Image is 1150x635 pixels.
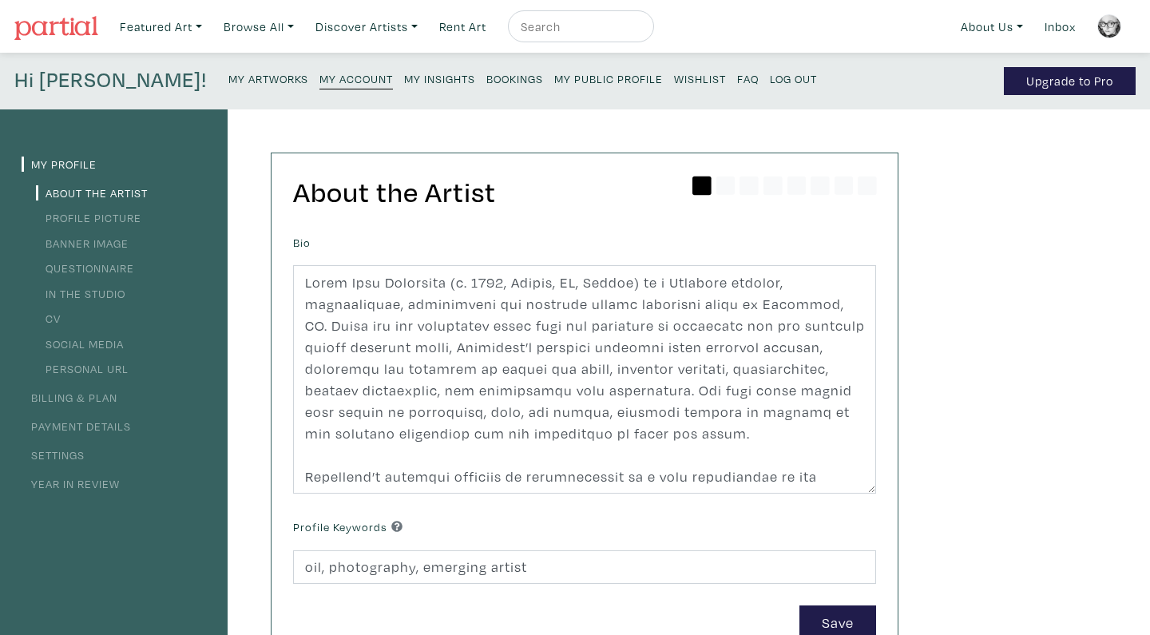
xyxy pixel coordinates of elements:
[228,71,308,86] small: My Artworks
[36,286,125,301] a: In the Studio
[1004,67,1136,95] a: Upgrade to Pro
[519,17,639,37] input: Search
[404,71,475,86] small: My Insights
[113,10,209,43] a: Featured Art
[770,67,817,89] a: Log Out
[36,210,141,225] a: Profile Picture
[404,67,475,89] a: My Insights
[228,67,308,89] a: My Artworks
[319,71,393,86] small: My Account
[1097,14,1121,38] img: phpThumb.php
[293,175,876,209] h2: About the Artist
[432,10,494,43] a: Rent Art
[1037,10,1083,43] a: Inbox
[293,550,876,585] input: Comma-separated keywords that best describe you and your work.
[14,67,207,95] h4: Hi [PERSON_NAME]!
[36,311,61,326] a: CV
[22,390,117,405] a: Billing & Plan
[308,10,425,43] a: Discover Artists
[674,71,726,86] small: Wishlist
[36,361,129,376] a: Personal URL
[36,260,134,276] a: Questionnaire
[22,476,120,491] a: Year in Review
[293,265,876,494] textarea: Lorem Ipsu Dolorsita (c. 1792, Adipis, EL, Seddoe) te i Utlabore etdolor, magnaaliquae, adminimve...
[319,67,393,89] a: My Account
[674,67,726,89] a: Wishlist
[36,336,124,351] a: Social Media
[954,10,1030,43] a: About Us
[216,10,301,43] a: Browse All
[737,67,759,89] a: FAQ
[22,419,131,434] a: Payment Details
[293,518,402,536] label: Profile Keywords
[36,185,148,200] a: About the Artist
[22,447,85,462] a: Settings
[486,67,543,89] a: Bookings
[36,236,129,251] a: Banner Image
[554,71,663,86] small: My Public Profile
[486,71,543,86] small: Bookings
[554,67,663,89] a: My Public Profile
[22,157,97,172] a: My Profile
[737,71,759,86] small: FAQ
[293,234,311,252] label: Bio
[770,71,817,86] small: Log Out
